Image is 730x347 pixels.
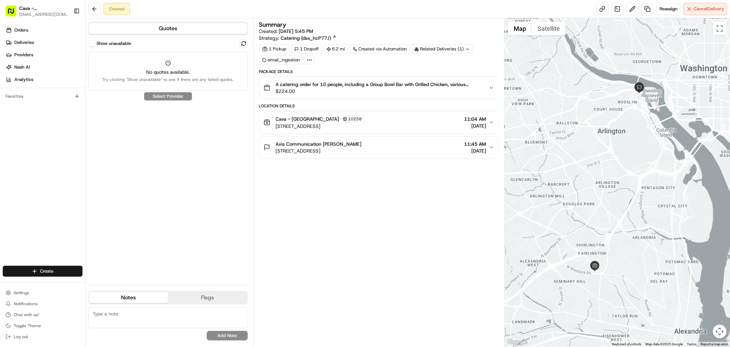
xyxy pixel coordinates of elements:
span: Axis Communication [PERSON_NAME] [276,141,362,147]
button: Quotes [89,23,247,34]
button: Map camera controls [713,325,727,338]
span: Catering (dss_hcP77J) [281,35,331,41]
span: 11:04 AM [464,116,486,122]
span: Cancel Delivery [694,6,724,12]
button: Start new chat [116,68,125,76]
span: Deliveries [14,39,34,46]
button: Keyboard shortcuts [612,342,641,347]
button: CancelDelivery [683,3,727,15]
div: We're available if you need us! [31,72,94,78]
div: Favorites [3,91,82,102]
span: Reassign [659,6,677,12]
span: Log out [14,334,28,339]
button: Cava - [GEOGRAPHIC_DATA]10258[STREET_ADDRESS]11:04 AM[DATE] [259,111,498,134]
div: Past conversations [7,89,44,95]
span: 19 minutes ago [61,106,93,112]
button: Cava - [GEOGRAPHIC_DATA] [19,5,68,12]
div: Package Details [259,69,499,74]
span: Pylon [68,170,83,175]
span: Map data ©2025 Google [645,342,683,346]
a: Terms [687,342,696,346]
input: Clear [18,44,113,51]
button: [EMAIL_ADDRESS][DOMAIN_NAME] [19,12,68,17]
span: Nash AI [14,64,30,70]
div: 💻 [58,154,63,159]
button: Settings [3,288,82,298]
span: Wisdom [PERSON_NAME] [21,125,73,130]
a: Open this area in Google Maps (opens a new window) [506,338,529,347]
button: Toggle Theme [3,321,82,331]
span: Toggle Theme [14,323,41,328]
img: 1736555255976-a54dd68f-1ca7-489b-9aae-adbdc363a1c4 [14,125,19,131]
span: Providers [14,52,33,58]
span: Analytics [14,76,33,83]
div: 6.2 mi [323,44,348,54]
img: Google [506,338,529,347]
span: Chat with us! [14,312,39,318]
button: Reassign [656,3,680,15]
span: Created: [259,28,313,35]
a: Deliveries [3,37,85,48]
button: A catering order for 10 people, including a Group Bowl Bar with Grilled Chicken, various toppings... [259,77,498,99]
img: 1736555255976-a54dd68f-1ca7-489b-9aae-adbdc363a1c4 [14,107,19,112]
img: Nash [7,7,21,21]
img: 1736555255976-a54dd68f-1ca7-489b-9aae-adbdc363a1c4 [7,65,19,78]
a: Nash AI [3,62,85,73]
span: Settings [14,290,29,296]
button: Axis Communication [PERSON_NAME][STREET_ADDRESS]11:45 AM[DATE] [259,136,498,158]
img: Wisdom Oko [7,118,18,132]
span: [STREET_ADDRESS] [276,147,362,154]
button: Show satellite imagery [532,22,566,35]
span: [DATE] [464,122,486,129]
div: 1 Pickup [259,44,290,54]
span: Knowledge Base [14,153,52,160]
span: [DATE] 5:45 PM [279,28,313,34]
button: Notes [89,292,168,303]
span: [STREET_ADDRESS] [276,123,364,130]
div: 1 Dropoff [291,44,322,54]
span: • [57,106,59,112]
div: Strategy: [259,35,336,41]
span: Notifications [14,301,38,307]
span: Try clicking "Show unavailable" to see if there are any failed quotes. [102,77,233,82]
a: Powered byPylon [48,170,83,175]
div: Start new chat [31,65,112,72]
img: 4920774857489_3d7f54699973ba98c624_72.jpg [14,65,27,78]
a: Analytics [3,74,85,85]
span: [DATE] [464,147,486,154]
span: API Documentation [65,153,110,160]
button: Log out [3,332,82,342]
span: No quotes available. [102,69,233,75]
button: Toggle fullscreen view [713,22,727,35]
div: Location Details [259,103,499,109]
p: Welcome 👋 [7,27,125,38]
div: Related Deliveries (1) [411,44,473,54]
div: email_ingestion [259,55,303,65]
button: Cava - [GEOGRAPHIC_DATA][EMAIL_ADDRESS][DOMAIN_NAME] [3,3,71,19]
span: Create [40,268,53,274]
a: Created via Automation [350,44,410,54]
button: Notifications [3,299,82,309]
a: 💻API Documentation [55,151,113,163]
span: Cava - [GEOGRAPHIC_DATA] [276,116,339,122]
a: Catering (dss_hcP77J) [281,35,336,41]
span: $224.00 [276,88,483,95]
div: 📗 [7,154,12,159]
h3: Summary [259,22,287,28]
span: Orders [14,27,28,33]
img: Grace Nketiah [7,100,18,111]
span: A catering order for 10 people, including a Group Bowl Bar with Grilled Chicken, various toppings... [276,81,483,88]
span: [PERSON_NAME] [21,106,55,112]
a: Providers [3,49,85,60]
span: 10258 [348,116,362,122]
label: Show unavailable [97,40,131,47]
a: Report a map error [701,342,728,346]
button: See all [106,88,125,96]
button: Chat with us! [3,310,82,320]
a: 📗Knowledge Base [4,151,55,163]
button: Flags [168,292,247,303]
a: Orders [3,25,85,36]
